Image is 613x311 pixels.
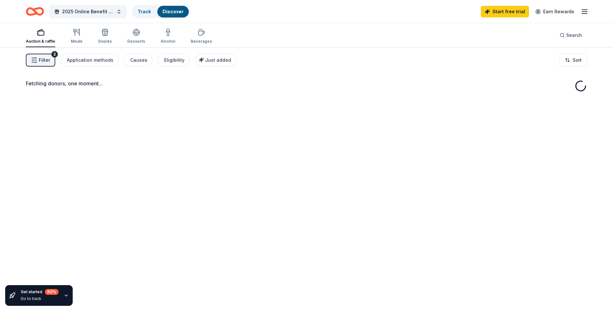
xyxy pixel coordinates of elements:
[51,51,58,58] div: 2
[127,39,145,44] div: Desserts
[532,6,578,17] a: Earn Rewards
[566,31,582,39] span: Search
[26,26,55,47] button: Auction & raffle
[163,9,184,14] a: Discover
[138,9,151,14] a: Track
[132,5,189,18] button: TrackDiscover
[60,54,119,67] button: Application methods
[158,54,190,67] button: Eligibility
[49,5,127,18] button: 2025 Online Benefit Auction
[559,54,587,67] button: Sort
[26,54,55,67] button: Filter2
[205,57,231,63] span: Just added
[124,54,153,67] button: Causes
[191,39,212,44] div: Beverages
[26,4,44,19] a: Home
[130,56,147,64] div: Causes
[195,54,236,67] button: Just added
[127,26,145,47] button: Desserts
[98,39,112,44] div: Snacks
[191,26,212,47] button: Beverages
[21,289,58,295] div: Get started
[71,39,82,44] div: Meals
[71,26,82,47] button: Meals
[161,26,175,47] button: Alcohol
[26,80,587,87] div: Fetching donors, one moment...
[161,39,175,44] div: Alcohol
[573,56,582,64] span: Sort
[26,39,55,44] div: Auction & raffle
[39,56,50,64] span: Filter
[98,26,112,47] button: Snacks
[62,8,114,16] span: 2025 Online Benefit Auction
[164,56,185,64] div: Eligibility
[555,29,587,42] button: Search
[67,56,113,64] div: Application methods
[481,6,529,17] a: Start free trial
[45,289,58,295] div: 60 %
[21,296,58,301] div: Go to track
